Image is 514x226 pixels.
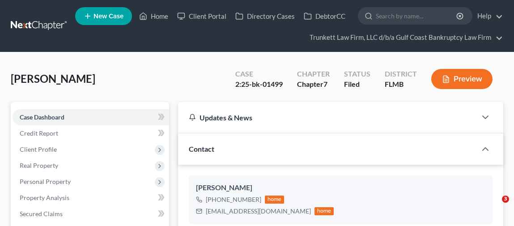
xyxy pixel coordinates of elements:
input: Search by name... [376,8,458,24]
div: [PERSON_NAME] [196,183,485,193]
span: New Case [93,13,123,20]
span: [PERSON_NAME] [11,72,95,85]
div: Status [344,69,370,79]
div: Chapter [297,69,330,79]
div: FLMB [385,79,417,90]
a: Property Analysis [13,190,169,206]
a: Help [473,8,503,24]
iframe: Intercom live chat [484,196,505,217]
a: Directory Cases [231,8,299,24]
a: Case Dashboard [13,109,169,125]
span: 3 [502,196,509,203]
div: Case [235,69,283,79]
span: Contact [189,145,214,153]
div: Updates & News [189,113,466,122]
button: Preview [431,69,493,89]
span: Personal Property [20,178,71,185]
a: DebtorCC [299,8,350,24]
div: home [314,207,334,215]
a: Credit Report [13,125,169,141]
div: [EMAIL_ADDRESS][DOMAIN_NAME] [206,207,311,216]
span: 7 [323,80,327,88]
span: Case Dashboard [20,113,64,121]
a: Trunkett Law Firm, LLC d/b/a Gulf Coast Bankruptcy Law Firm [305,30,503,46]
div: Chapter [297,79,330,90]
span: Secured Claims [20,210,63,217]
span: Real Property [20,162,58,169]
a: Client Portal [173,8,231,24]
div: [PHONE_NUMBER] [206,195,261,204]
a: Home [135,8,173,24]
span: Client Profile [20,145,57,153]
div: 2:25-bk-01499 [235,79,283,90]
div: home [265,196,285,204]
a: Secured Claims [13,206,169,222]
span: Property Analysis [20,194,69,201]
span: Credit Report [20,129,58,137]
div: Filed [344,79,370,90]
div: District [385,69,417,79]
